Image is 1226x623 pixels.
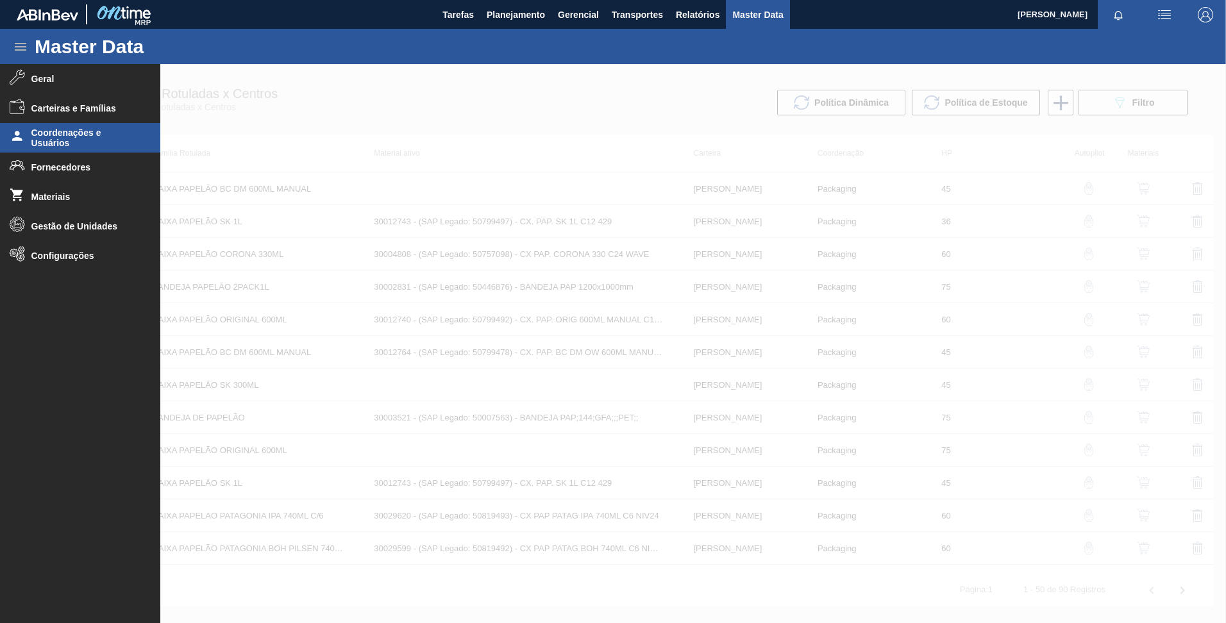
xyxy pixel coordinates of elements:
[35,39,262,54] h1: Master Data
[487,7,545,22] span: Planejamento
[31,103,137,113] span: Carteiras e Famílias
[31,251,137,261] span: Configurações
[1098,6,1139,24] button: Notificações
[31,128,137,148] span: Coordenações e Usuários
[732,7,783,22] span: Master Data
[612,7,663,22] span: Transportes
[31,192,137,202] span: Materiais
[31,162,137,172] span: Fornecedores
[17,9,78,21] img: TNhmsLtSVTkK8tSr43FrP2fwEKptu5GPRR3wAAAABJRU5ErkJggg==
[676,7,719,22] span: Relatórios
[31,221,137,231] span: Gestão de Unidades
[1157,7,1172,22] img: userActions
[442,7,474,22] span: Tarefas
[558,7,599,22] span: Gerencial
[31,74,137,84] span: Geral
[1198,7,1213,22] img: Logout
